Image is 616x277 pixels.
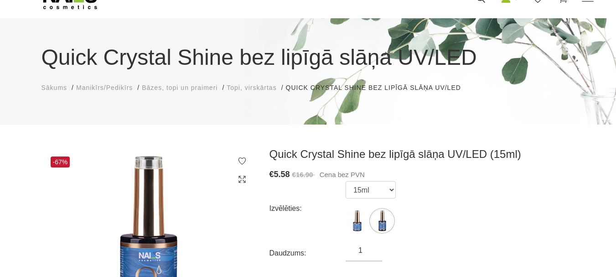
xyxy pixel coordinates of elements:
[41,41,575,74] h1: Quick Crystal Shine bez lipīgā slāņa UV/LED
[227,83,276,93] a: Topi, virskārtas
[76,84,133,91] span: Manikīrs/Pedikīrs
[292,171,313,178] s: €16.90
[286,83,470,93] li: Quick Crystal Shine bez lipīgā slāņa UV/LED
[371,209,393,232] img: ...
[269,246,346,261] div: Daudzums:
[227,84,276,91] span: Topi, virskārtas
[76,83,133,93] a: Manikīrs/Pedikīrs
[346,209,368,232] img: ...
[269,168,575,181] div: Cena bez PVN
[142,84,217,91] span: Bāzes, topi un praimeri
[41,84,67,91] span: Sākums
[269,170,274,179] span: €
[274,170,290,179] span: 5.58
[41,83,67,93] a: Sākums
[51,157,70,167] span: -67%
[269,201,346,216] div: Izvēlēties:
[142,83,217,93] a: Bāzes, topi un praimeri
[269,147,575,161] h3: Quick Crystal Shine bez lipīgā slāņa UV/LED (15ml)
